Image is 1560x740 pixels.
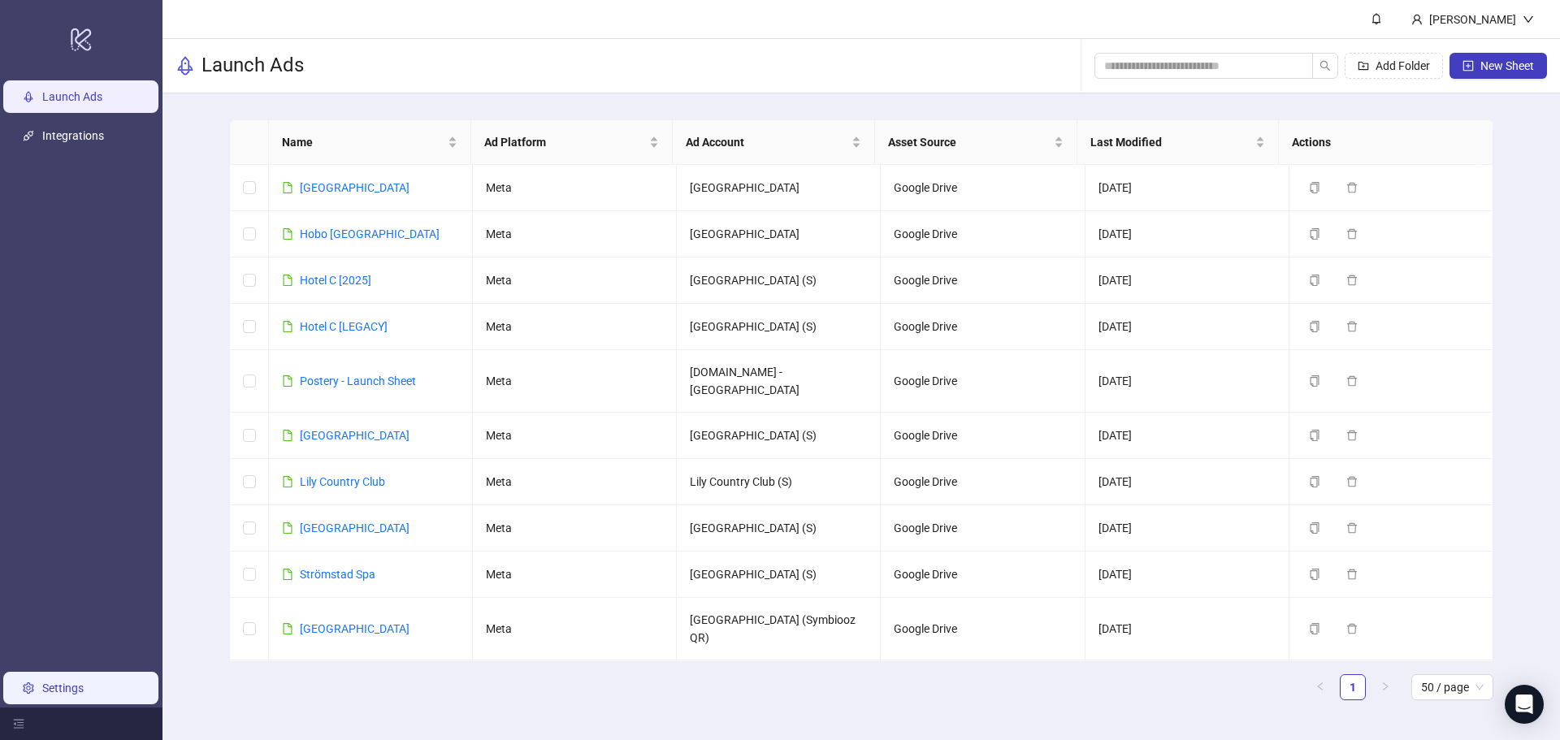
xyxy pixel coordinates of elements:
[1376,59,1430,72] span: Add Folder
[1309,375,1320,387] span: copy
[1309,476,1320,487] span: copy
[1372,674,1398,700] li: Next Page
[1085,211,1289,257] td: [DATE]
[473,459,677,505] td: Meta
[875,120,1077,165] th: Asset Source
[1346,522,1358,534] span: delete
[1371,13,1382,24] span: bell
[282,569,293,580] span: file
[1309,321,1320,332] span: copy
[1319,60,1331,71] span: search
[473,304,677,350] td: Meta
[1309,569,1320,580] span: copy
[881,165,1085,211] td: Google Drive
[282,522,293,534] span: file
[881,211,1085,257] td: Google Drive
[1309,430,1320,441] span: copy
[300,374,416,387] a: Postery - Launch Sheet
[1085,350,1289,413] td: [DATE]
[300,521,409,534] a: [GEOGRAPHIC_DATA]
[13,718,24,729] span: menu-fold
[1346,275,1358,286] span: delete
[677,552,881,598] td: [GEOGRAPHIC_DATA] (S)
[1346,569,1358,580] span: delete
[677,459,881,505] td: Lily Country Club (S)
[1085,257,1289,304] td: [DATE]
[300,274,371,287] a: Hotel C [2025]
[881,505,1085,552] td: Google Drive
[1085,165,1289,211] td: [DATE]
[1346,182,1358,193] span: delete
[269,120,471,165] th: Name
[300,227,440,240] a: Hobo [GEOGRAPHIC_DATA]
[881,598,1085,660] td: Google Drive
[282,476,293,487] span: file
[473,552,677,598] td: Meta
[300,181,409,194] a: [GEOGRAPHIC_DATA]
[282,623,293,634] span: file
[1341,675,1365,699] a: 1
[677,211,881,257] td: [GEOGRAPHIC_DATA]
[888,133,1051,151] span: Asset Source
[1505,685,1544,724] div: Open Intercom Messenger
[42,682,84,695] a: Settings
[282,375,293,387] span: file
[881,304,1085,350] td: Google Drive
[1309,623,1320,634] span: copy
[282,321,293,332] span: file
[1085,505,1289,552] td: [DATE]
[1423,11,1523,28] div: [PERSON_NAME]
[473,660,677,707] td: Meta
[1358,60,1369,71] span: folder-add
[282,275,293,286] span: file
[42,90,102,103] a: Launch Ads
[881,552,1085,598] td: Google Drive
[881,257,1085,304] td: Google Drive
[282,133,444,151] span: Name
[1346,623,1358,634] span: delete
[300,622,409,635] a: [GEOGRAPHIC_DATA]
[1309,522,1320,534] span: copy
[473,165,677,211] td: Meta
[1411,674,1493,700] div: Page Size
[673,120,875,165] th: Ad Account
[1315,682,1325,691] span: left
[300,429,409,442] a: [GEOGRAPHIC_DATA]
[282,228,293,240] span: file
[473,350,677,413] td: Meta
[1090,133,1253,151] span: Last Modified
[881,459,1085,505] td: Google Drive
[1380,682,1390,691] span: right
[484,133,647,151] span: Ad Platform
[1085,552,1289,598] td: [DATE]
[1372,674,1398,700] button: right
[1346,476,1358,487] span: delete
[686,133,848,151] span: Ad Account
[473,598,677,660] td: Meta
[1085,304,1289,350] td: [DATE]
[881,350,1085,413] td: Google Drive
[1523,14,1534,25] span: down
[1309,228,1320,240] span: copy
[881,660,1085,707] td: Google Drive
[282,430,293,441] span: file
[1307,674,1333,700] li: Previous Page
[471,120,674,165] th: Ad Platform
[1307,674,1333,700] button: left
[1462,60,1474,71] span: plus-square
[1346,430,1358,441] span: delete
[300,320,388,333] a: Hotel C [LEGACY]
[677,413,881,459] td: [GEOGRAPHIC_DATA] (S)
[677,598,881,660] td: [GEOGRAPHIC_DATA] (Symbiooz QR)
[473,413,677,459] td: Meta
[1309,182,1320,193] span: copy
[1340,674,1366,700] li: 1
[1085,459,1289,505] td: [DATE]
[677,257,881,304] td: [GEOGRAPHIC_DATA] (S)
[1085,598,1289,660] td: [DATE]
[677,660,881,707] td: Aronsborg (S)
[1346,375,1358,387] span: delete
[1309,275,1320,286] span: copy
[473,211,677,257] td: Meta
[201,53,304,79] h3: Launch Ads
